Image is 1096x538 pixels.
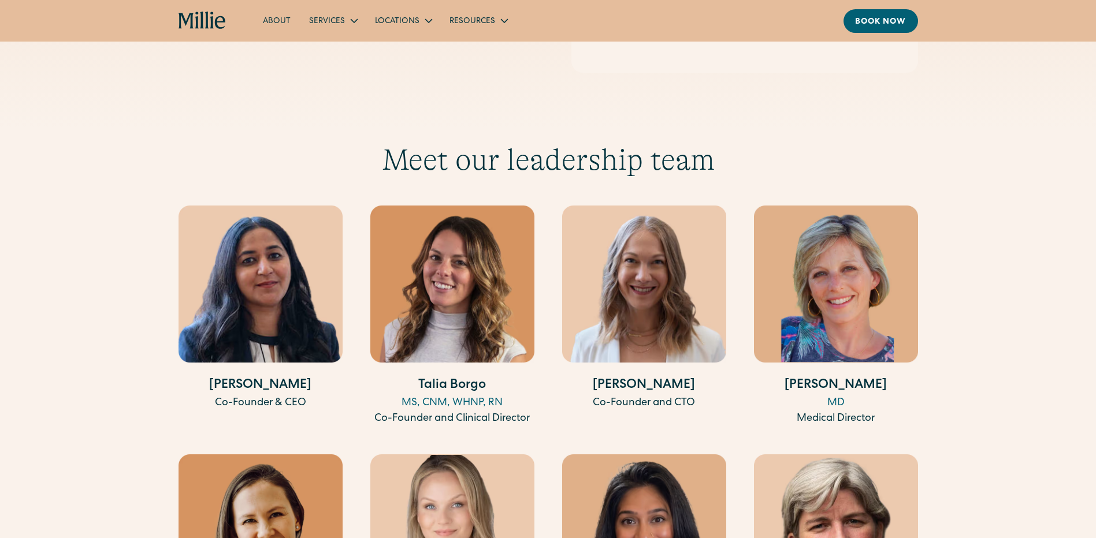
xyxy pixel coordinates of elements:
div: Book now [855,16,906,28]
div: MS, CNM, WHNP, RN [370,395,534,411]
a: home [179,12,226,30]
h4: [PERSON_NAME] [754,376,918,395]
div: Locations [375,16,419,28]
div: Services [300,11,366,30]
div: Medical Director [754,411,918,427]
h4: [PERSON_NAME] [179,376,343,395]
div: MD [754,395,918,411]
a: Book now [844,9,918,33]
a: About [254,11,300,30]
div: Services [309,16,345,28]
div: Co-Founder and CTO [562,395,726,411]
div: Co-Founder & CEO [179,395,343,411]
h4: [PERSON_NAME] [562,376,726,395]
div: Resources [449,16,495,28]
div: Locations [366,11,440,30]
h4: Talia Borgo [370,376,534,395]
div: Resources [440,11,516,30]
h3: Meet our leadership team [179,142,918,178]
div: Co-Founder and Clinical Director [370,411,534,427]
